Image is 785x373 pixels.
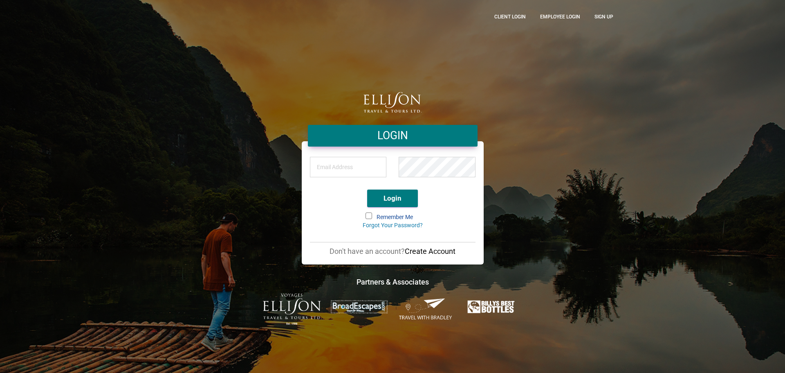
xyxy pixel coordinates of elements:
[330,300,388,314] img: broadescapes.png
[534,6,586,27] a: Employee Login
[488,6,532,27] a: CLient Login
[263,294,322,325] img: ET-Voyages-text-colour-Logo-with-est.png
[405,247,455,255] a: Create Account
[366,213,419,222] label: Remember Me
[397,298,455,321] img: Travel-With-Bradley.png
[310,246,475,256] p: Don't have an account?
[310,157,387,177] input: Email Address
[463,298,522,316] img: Billys-Best-Bottles.png
[588,6,619,27] a: Sign up
[367,190,418,207] button: Login
[363,92,422,113] img: logo.png
[314,128,471,143] h4: LOGIN
[363,222,423,228] a: Forgot Your Password?
[166,277,619,287] h4: Partners & Associates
